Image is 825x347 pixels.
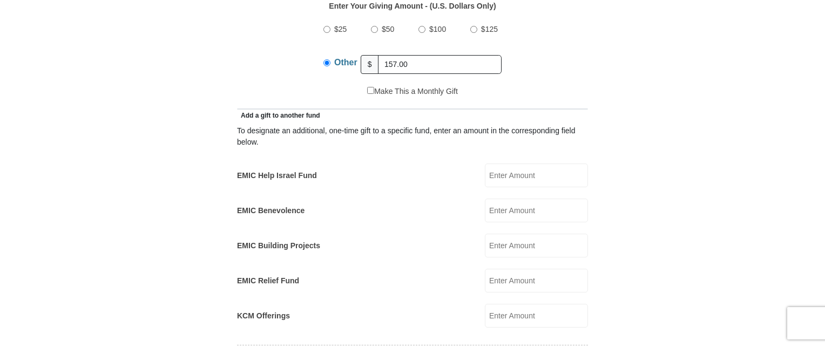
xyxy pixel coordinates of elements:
[237,125,588,148] div: To designate an additional, one-time gift to a specific fund, enter an amount in the correspondin...
[237,112,320,119] span: Add a gift to another fund
[237,240,320,251] label: EMIC Building Projects
[361,55,379,74] span: $
[382,25,394,33] span: $50
[367,86,458,97] label: Make This a Monthly Gift
[237,170,317,181] label: EMIC Help Israel Fund
[485,304,588,328] input: Enter Amount
[485,234,588,257] input: Enter Amount
[485,269,588,292] input: Enter Amount
[329,2,496,10] strong: Enter Your Giving Amount - (U.S. Dollars Only)
[237,205,305,216] label: EMIC Benevolence
[481,25,498,33] span: $125
[485,164,588,187] input: Enter Amount
[429,25,446,33] span: $100
[485,199,588,222] input: Enter Amount
[367,87,374,94] input: Make This a Monthly Gift
[334,58,357,67] span: Other
[237,275,299,287] label: EMIC Relief Fund
[237,310,290,322] label: KCM Offerings
[378,55,502,74] input: Other Amount
[334,25,347,33] span: $25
